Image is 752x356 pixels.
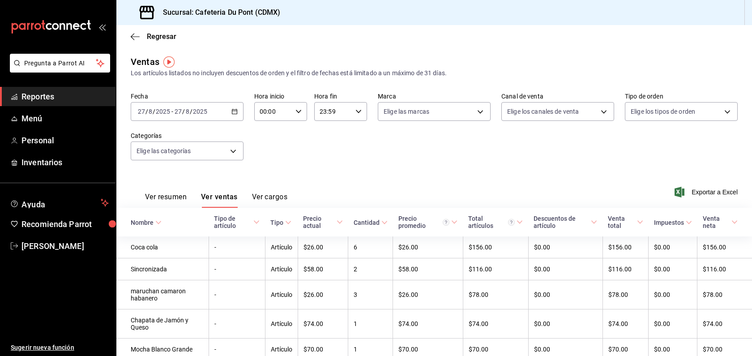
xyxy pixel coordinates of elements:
[185,108,190,115] input: --
[608,215,643,229] span: Venta total
[21,112,109,124] span: Menú
[649,236,697,258] td: $0.00
[137,108,145,115] input: --
[468,215,515,229] div: Total artículos
[703,215,738,229] span: Venta neta
[145,108,148,115] span: /
[163,56,175,68] img: Tooltip marker
[463,280,528,309] td: $78.00
[209,309,265,339] td: -
[209,236,265,258] td: -
[443,219,449,226] svg: Precio promedio = Total artículos / cantidad
[354,219,388,226] span: Cantidad
[378,93,491,99] label: Marca
[463,258,528,280] td: $116.00
[463,236,528,258] td: $156.00
[21,197,97,208] span: Ayuda
[131,69,738,78] div: Los artículos listados no incluyen descuentos de orden y el filtro de fechas está limitado a un m...
[21,218,109,230] span: Recomienda Parrot
[298,258,348,280] td: $58.00
[676,187,738,197] button: Exportar a Excel
[145,193,287,208] div: navigation tabs
[192,108,208,115] input: ----
[6,65,110,74] a: Pregunta a Parrot AI
[348,258,393,280] td: 2
[649,258,697,280] td: $0.00
[697,258,752,280] td: $116.00
[468,215,523,229] span: Total artículos
[116,236,209,258] td: Coca cola
[21,90,109,103] span: Reportes
[534,215,597,229] span: Descuentos de artículo
[528,236,602,258] td: $0.00
[156,7,280,18] h3: Sucursal: Cafeteria Du Pont (CDMX)
[209,258,265,280] td: -
[501,93,614,99] label: Canal de venta
[270,219,291,226] span: Tipo
[265,309,298,339] td: Artículo
[11,343,109,352] span: Sugerir nueva función
[155,108,171,115] input: ----
[303,215,343,229] span: Precio actual
[602,309,649,339] td: $74.00
[314,93,367,99] label: Hora fin
[507,107,579,116] span: Elige los canales de venta
[703,215,730,229] div: Venta neta
[10,54,110,73] button: Pregunta a Parrot AI
[252,193,288,208] button: Ver cargos
[534,215,589,229] div: Descuentos de artículo
[153,108,155,115] span: /
[209,280,265,309] td: -
[354,219,380,226] div: Cantidad
[270,219,283,226] div: Tipo
[116,258,209,280] td: Sincronizada
[131,93,244,99] label: Fecha
[298,309,348,339] td: $74.00
[98,23,106,30] button: open_drawer_menu
[265,236,298,258] td: Artículo
[21,134,109,146] span: Personal
[348,309,393,339] td: 1
[116,309,209,339] td: Chapata de Jamón y Queso
[649,280,697,309] td: $0.00
[528,258,602,280] td: $0.00
[508,219,515,226] svg: El total artículos considera cambios de precios en los artículos así como costos adicionales por ...
[298,236,348,258] td: $26.00
[171,108,173,115] span: -
[298,280,348,309] td: $26.00
[265,280,298,309] td: Artículo
[201,193,238,208] button: Ver ventas
[21,156,109,168] span: Inventarios
[602,258,649,280] td: $116.00
[254,93,307,99] label: Hora inicio
[348,236,393,258] td: 6
[190,108,192,115] span: /
[214,215,260,229] span: Tipo de artículo
[602,280,649,309] td: $78.00
[625,93,738,99] label: Tipo de orden
[654,219,692,226] span: Impuestos
[384,107,429,116] span: Elige las marcas
[393,280,463,309] td: $26.00
[697,280,752,309] td: $78.00
[265,258,298,280] td: Artículo
[131,219,154,226] div: Nombre
[131,133,244,139] label: Categorías
[131,32,176,41] button: Regresar
[398,215,457,229] span: Precio promedio
[528,280,602,309] td: $0.00
[697,309,752,339] td: $74.00
[303,215,335,229] div: Precio actual
[393,258,463,280] td: $58.00
[182,108,185,115] span: /
[131,219,162,226] span: Nombre
[24,59,96,68] span: Pregunta a Parrot AI
[608,215,635,229] div: Venta total
[697,236,752,258] td: $156.00
[654,219,684,226] div: Impuestos
[148,108,153,115] input: --
[463,309,528,339] td: $74.00
[649,309,697,339] td: $0.00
